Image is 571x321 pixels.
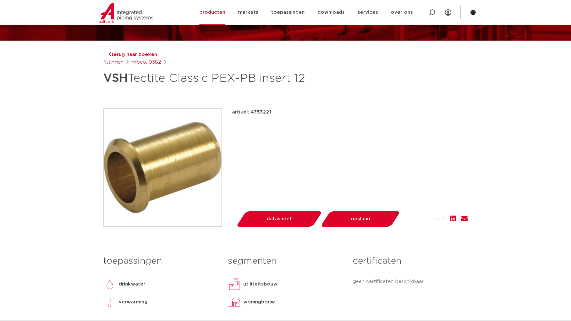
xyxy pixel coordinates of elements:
[103,73,128,84] strong: VSH
[228,278,241,291] img: utiliteitsbouw
[132,59,161,66] a: groep: 0382
[243,298,275,306] p: woningbouw
[103,255,218,268] h3: toepassingen
[103,296,116,309] img: verwarming
[232,108,271,116] p: artikel: 4753221
[241,211,318,227] a: datasheet
[104,109,221,226] img: Product Image for VSH Tectite Classic PEX-PB insert 12
[228,296,241,309] img: woningbouw
[103,69,344,88] h1: Tectite Classic PEX-PB insert 12
[109,52,157,57] a: terug naar zoeken
[103,59,124,66] a: fittingen
[228,255,343,268] h3: segmenten
[434,215,445,223] span: deel:
[353,278,468,286] p: geen certificaten beschikbaar
[119,298,148,306] p: verwarming
[119,280,145,288] p: drinkwater
[353,255,468,268] h3: certificaten
[243,280,277,288] p: utiliteitsbouw
[103,278,116,291] img: drinkwater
